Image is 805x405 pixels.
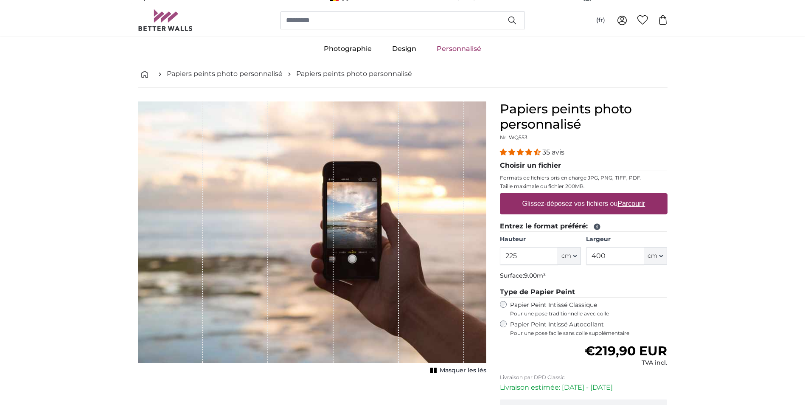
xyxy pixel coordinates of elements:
[500,221,668,232] legend: Entrez le format préféré:
[586,235,667,244] label: Largeur
[296,69,412,79] a: Papiers peints photo personnalisé
[500,374,668,381] p: Livraison par DPD Classic
[500,382,668,393] p: Livraison estimée: [DATE] - [DATE]
[648,252,657,260] span: cm
[644,247,667,265] button: cm
[510,310,668,317] span: Pour une pose traditionnelle avec colle
[617,200,645,207] u: Parcourir
[167,69,283,79] a: Papiers peints photo personnalisé
[382,38,426,60] a: Design
[542,148,564,156] span: 35 avis
[589,13,612,28] button: (fr)
[500,148,542,156] span: 4.34 stars
[500,287,668,298] legend: Type de Papier Peint
[561,252,571,260] span: cm
[440,366,486,375] span: Masquer les lés
[500,235,581,244] label: Hauteur
[138,60,668,88] nav: breadcrumbs
[500,160,668,171] legend: Choisir un fichier
[510,301,668,317] label: Papier Peint Intissé Classique
[314,38,382,60] a: Photographie
[585,359,667,367] div: TVA incl.
[500,174,668,181] p: Formats de fichiers pris en charge JPG, PNG, TIFF, PDF.
[524,272,546,279] span: 9.00m²
[500,272,668,280] p: Surface:
[428,365,486,377] button: Masquer les lés
[138,9,193,31] img: Betterwalls
[500,183,668,190] p: Taille maximale du fichier 200MB.
[510,321,668,337] label: Papier Peint Intissé Autocollant
[138,101,486,377] div: 1 of 1
[519,195,648,212] label: Glissez-déposez vos fichiers ou
[585,343,667,359] span: €219,90 EUR
[426,38,491,60] a: Personnalisé
[558,247,581,265] button: cm
[500,101,668,132] h1: Papiers peints photo personnalisé
[500,134,527,141] span: Nr. WQ553
[510,330,668,337] span: Pour une pose facile sans colle supplémentaire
